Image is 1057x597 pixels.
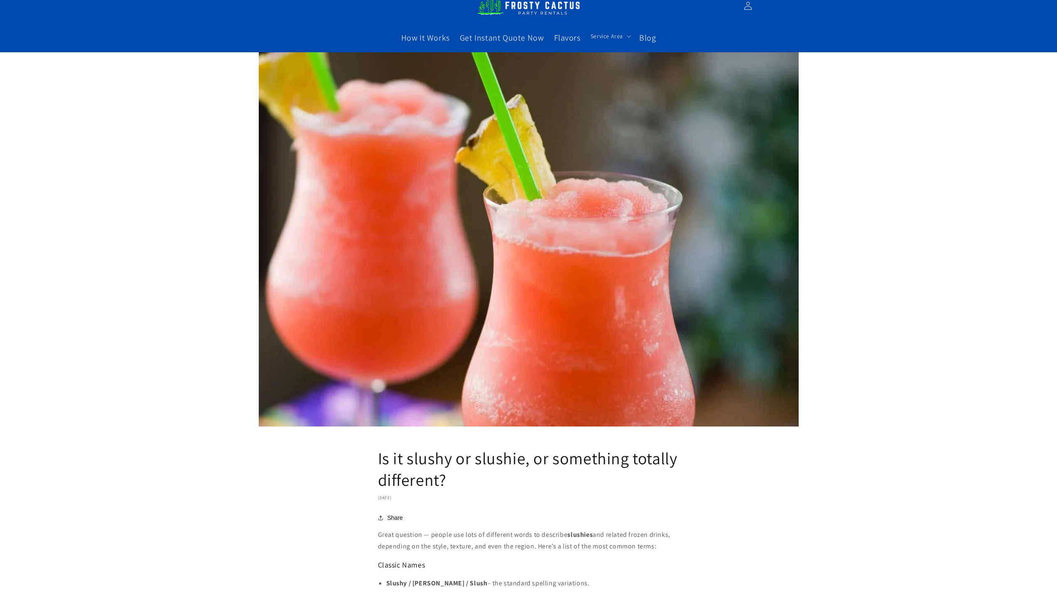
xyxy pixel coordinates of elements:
strong: slushies [567,530,593,539]
time: [DATE] [378,495,392,500]
div: Domain: [DOMAIN_NAME] [22,22,91,28]
img: website_grey.svg [13,22,20,28]
p: Great question — people use lots of different words to describe and related frozen drinks, depend... [378,529,679,553]
a: Blog [634,27,661,48]
span: Flavors [554,32,581,43]
img: tab_domain_overview_orange.svg [22,48,29,55]
img: logo_orange.svg [13,13,20,20]
span: Blog [639,32,656,43]
button: Share [378,513,405,523]
h1: Is it slushy or slushie, or something totally different? [378,447,679,490]
span: How It Works [401,32,450,43]
p: – the standard spelling variations. [386,578,679,590]
strong: Slushy / [PERSON_NAME] / Slush [386,579,488,587]
a: How It Works [396,27,455,48]
div: Keywords by Traffic [92,49,140,54]
div: Domain Overview [32,49,74,54]
img: tab_keywords_by_traffic_grey.svg [83,48,89,55]
a: Flavors [549,27,586,48]
h3: Classic Names [378,560,679,570]
img: Slushy slushie margarita [259,52,799,426]
span: Service Area [591,32,623,40]
summary: Service Area [586,27,634,45]
span: Get Instant Quote Now [460,32,544,43]
a: Get Instant Quote Now [455,27,549,48]
div: v 4.0.25 [23,13,41,20]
